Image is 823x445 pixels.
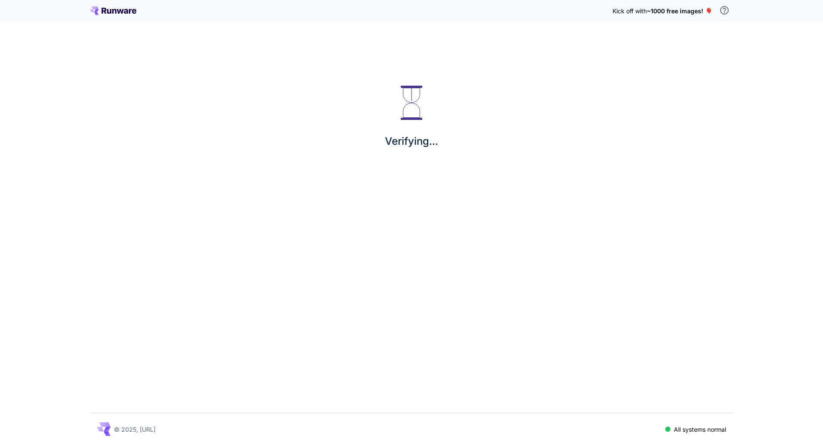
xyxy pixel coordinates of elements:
p: Verifying... [385,134,438,149]
span: Kick off with [613,7,647,15]
p: All systems normal [674,425,726,434]
span: ~1000 free images! 🎈 [647,7,712,15]
button: In order to qualify for free credit, you need to sign up with a business email address and click ... [716,2,733,19]
p: © 2025, [URL] [114,425,156,434]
